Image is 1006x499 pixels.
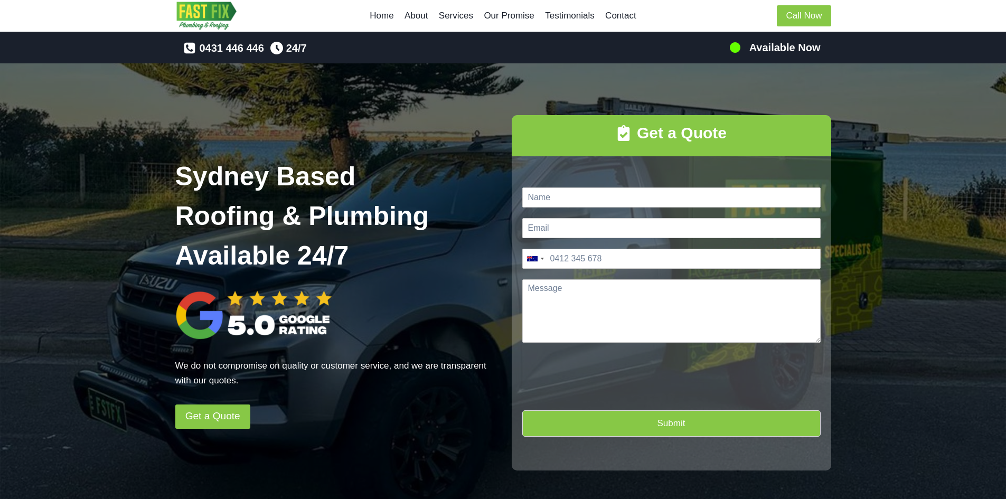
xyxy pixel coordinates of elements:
[637,124,727,142] strong: Get a Quote
[523,249,547,268] button: Selected country
[175,157,495,276] h1: Sydney Based Roofing & Plumbing Available 24/7
[522,353,683,432] iframe: reCAPTCHA
[729,41,741,54] img: 100-percents.png
[749,40,821,55] h5: Available Now
[600,3,642,29] a: Contact
[199,40,264,57] span: 0431 446 446
[777,5,831,27] a: Call Now
[522,410,821,436] button: Submit
[540,3,600,29] a: Testimonials
[522,187,821,208] input: Name
[183,40,264,57] a: 0431 446 446
[478,3,540,29] a: Our Promise
[185,408,240,425] span: Get a Quote
[522,218,821,238] input: Email
[175,359,495,387] p: We do not compromise on quality or customer service, and we are transparent with our quotes.
[364,3,642,29] nav: Primary Navigation
[286,40,307,57] span: 24/7
[364,3,399,29] a: Home
[522,249,821,269] input: Phone
[175,404,250,429] a: Get a Quote
[399,3,434,29] a: About
[434,3,479,29] a: Services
